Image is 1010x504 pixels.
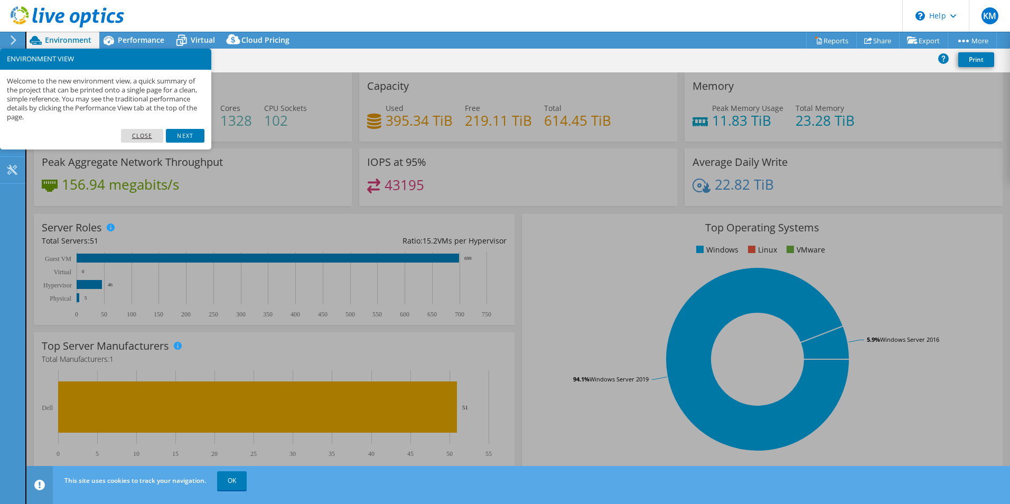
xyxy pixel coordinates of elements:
[45,35,91,45] span: Environment
[118,35,164,45] span: Performance
[191,35,215,45] span: Virtual
[958,52,994,67] a: Print
[899,32,948,49] a: Export
[121,129,164,143] a: Close
[806,32,857,49] a: Reports
[948,32,997,49] a: More
[856,32,900,49] a: Share
[64,476,206,485] span: This site uses cookies to track your navigation.
[217,471,247,490] a: OK
[241,35,289,45] span: Cloud Pricing
[7,77,204,122] p: Welcome to the new environment view, a quick summary of the project that can be printed onto a si...
[7,55,204,62] h3: ENVIRONMENT VIEW
[915,11,925,21] svg: \n
[166,129,204,143] a: Next
[981,7,998,24] span: KM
